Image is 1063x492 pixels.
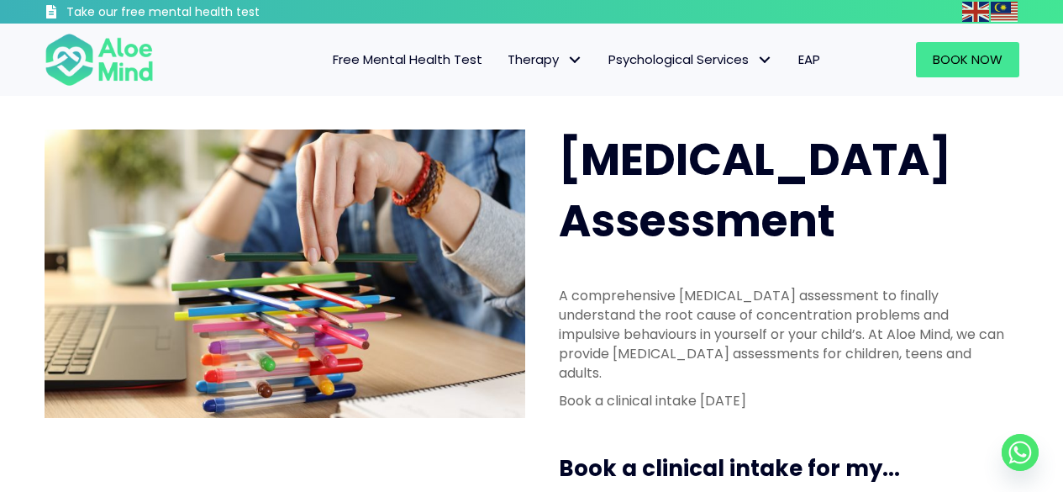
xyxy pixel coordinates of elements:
span: [MEDICAL_DATA] Assessment [559,129,951,251]
span: Psychological Services [608,50,773,68]
a: Book Now [916,42,1019,77]
p: Book a clinical intake [DATE] [559,391,1009,410]
a: Whatsapp [1002,434,1039,471]
h3: Take our free mental health test [66,4,350,21]
a: Psychological ServicesPsychological Services: submenu [596,42,786,77]
img: Aloe mind Logo [45,32,154,87]
span: Free Mental Health Test [333,50,482,68]
a: Free Mental Health Test [320,42,495,77]
a: EAP [786,42,833,77]
a: Take our free mental health test [45,4,350,24]
span: Therapy [508,50,583,68]
a: Malay [991,2,1019,21]
span: Psychological Services: submenu [753,48,777,72]
img: en [962,2,989,22]
p: A comprehensive [MEDICAL_DATA] assessment to finally understand the root cause of concentration p... [559,286,1009,384]
img: ms [991,2,1018,22]
a: English [962,2,991,21]
nav: Menu [176,42,833,77]
span: Therapy: submenu [563,48,587,72]
h3: Book a clinical intake for my... [559,453,1026,484]
span: EAP [798,50,820,68]
span: Book Now [933,50,1002,68]
img: ADHD photo [45,130,525,418]
a: TherapyTherapy: submenu [495,42,596,77]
